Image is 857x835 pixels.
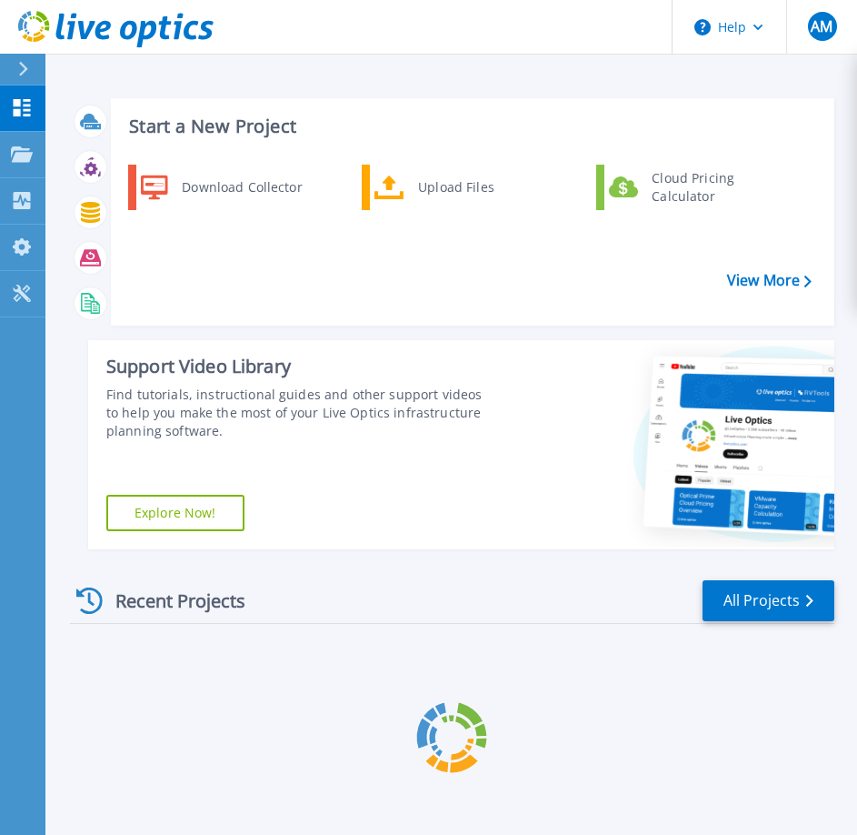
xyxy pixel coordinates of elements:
[128,165,314,210] a: Download Collector
[727,272,812,289] a: View More
[106,355,489,378] div: Support Video Library
[173,169,310,206] div: Download Collector
[409,169,543,206] div: Upload Files
[362,165,548,210] a: Upload Files
[106,495,244,531] a: Explore Now!
[129,116,811,136] h3: Start a New Project
[643,169,777,206] div: Cloud Pricing Calculator
[596,165,782,210] a: Cloud Pricing Calculator
[70,578,270,623] div: Recent Projects
[811,19,832,34] span: AM
[106,386,489,440] div: Find tutorials, instructional guides and other support videos to help you make the most of your L...
[703,580,834,621] a: All Projects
